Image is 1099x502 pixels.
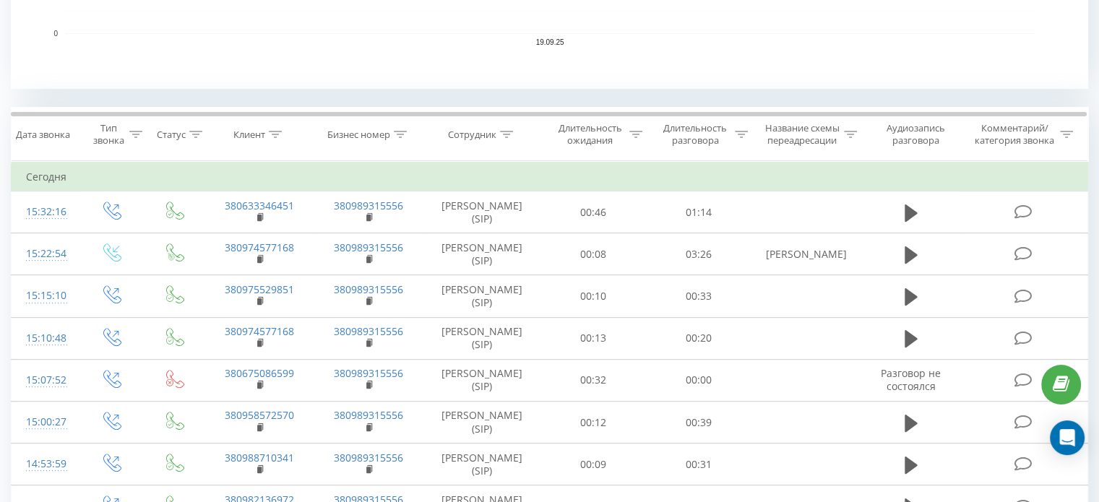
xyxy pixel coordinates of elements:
text: 19.09.25 [536,38,564,46]
a: 380989315556 [334,366,403,380]
td: 00:32 [541,359,646,401]
a: 380989315556 [334,241,403,254]
div: Статус [157,129,186,141]
div: Open Intercom Messenger [1050,420,1085,455]
div: 15:10:48 [26,324,64,352]
td: 01:14 [646,191,751,233]
a: 380988710341 [225,451,294,464]
td: Сегодня [12,163,1088,191]
a: 380989315556 [334,408,403,422]
a: 380989315556 [334,199,403,212]
div: Аудиозапись разговора [874,122,958,147]
a: 380975529851 [225,282,294,296]
div: 15:15:10 [26,282,64,310]
div: Название схемы переадресации [764,122,840,147]
a: 380633346451 [225,199,294,212]
a: 380974577168 [225,241,294,254]
div: 15:32:16 [26,198,64,226]
td: [PERSON_NAME] (SIP) [423,233,541,275]
td: 00:10 [541,275,646,317]
td: 00:00 [646,359,751,401]
td: [PERSON_NAME] (SIP) [423,275,541,317]
div: Бизнес номер [327,129,390,141]
a: 380974577168 [225,324,294,338]
div: 14:53:59 [26,450,64,478]
td: 00:31 [646,443,751,485]
td: 00:33 [646,275,751,317]
a: 380989315556 [334,451,403,464]
td: 00:09 [541,443,646,485]
td: 00:12 [541,402,646,443]
a: 380989315556 [334,324,403,338]
td: 00:08 [541,233,646,275]
div: Длительность ожидания [554,122,626,147]
div: Длительность разговора [659,122,731,147]
td: [PERSON_NAME] (SIP) [423,402,541,443]
a: 380989315556 [334,282,403,296]
td: [PERSON_NAME] (SIP) [423,317,541,359]
td: 00:13 [541,317,646,359]
span: Разговор не состоялся [881,366,941,393]
div: 15:07:52 [26,366,64,394]
a: 380958572570 [225,408,294,422]
div: Комментарий/категория звонка [972,122,1056,147]
a: 380675086599 [225,366,294,380]
td: 00:39 [646,402,751,443]
td: [PERSON_NAME] (SIP) [423,443,541,485]
div: Клиент [233,129,265,141]
text: 0 [53,30,58,38]
td: [PERSON_NAME] [751,233,860,275]
div: Дата звонка [16,129,70,141]
div: 15:00:27 [26,408,64,436]
div: Сотрудник [448,129,496,141]
td: 00:20 [646,317,751,359]
td: [PERSON_NAME] (SIP) [423,191,541,233]
td: [PERSON_NAME] (SIP) [423,359,541,401]
div: 15:22:54 [26,240,64,268]
div: Тип звонка [91,122,125,147]
td: 03:26 [646,233,751,275]
td: 00:46 [541,191,646,233]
